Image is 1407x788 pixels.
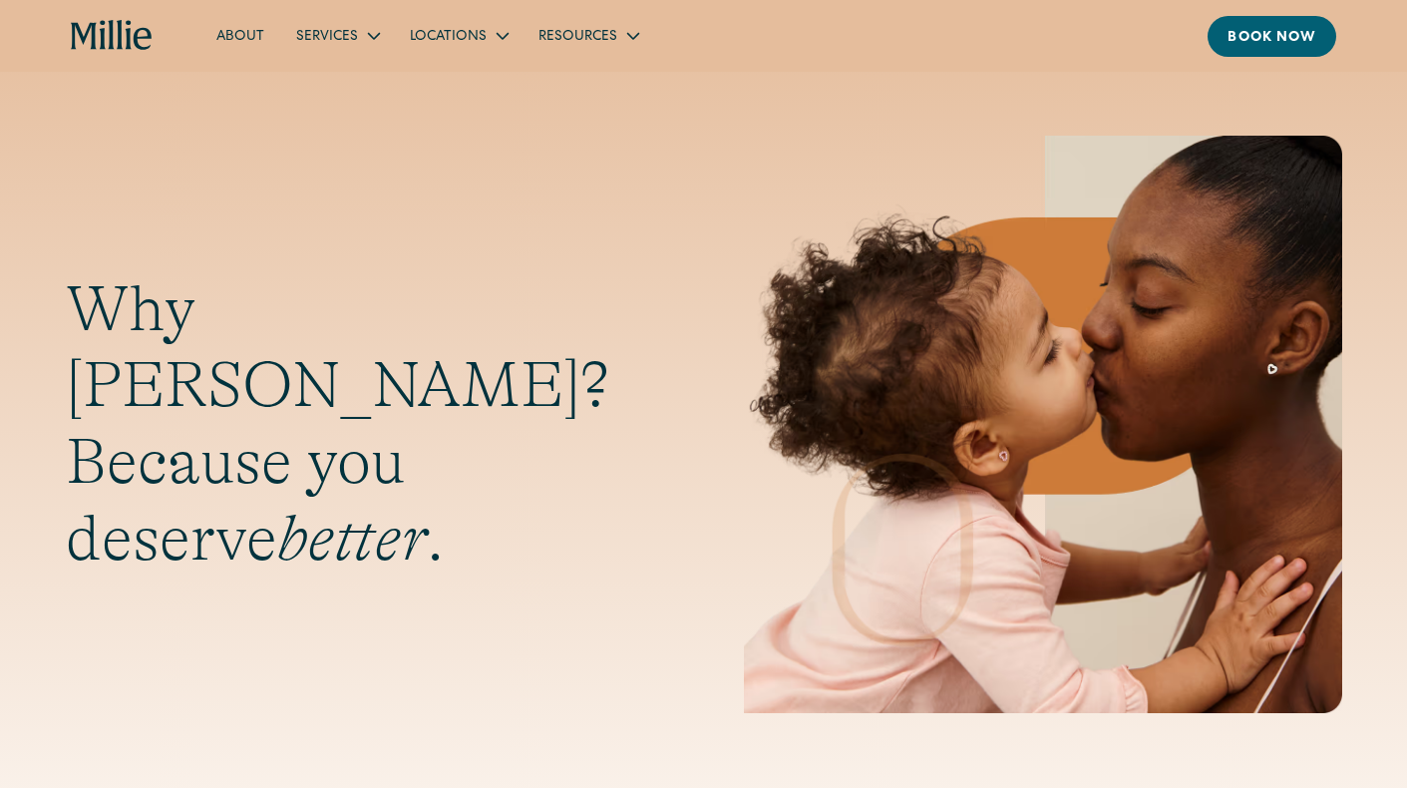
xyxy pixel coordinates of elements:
[71,20,154,52] a: home
[410,27,487,48] div: Locations
[1228,28,1316,49] div: Book now
[744,136,1342,713] img: Mother and baby sharing a kiss, highlighting the emotional bond and nurturing care at the heart o...
[523,19,653,52] div: Resources
[394,19,523,52] div: Locations
[1208,16,1336,57] a: Book now
[277,503,427,575] em: better
[280,19,394,52] div: Services
[66,271,664,578] h1: Why [PERSON_NAME]? Because you deserve .
[200,19,280,52] a: About
[538,27,617,48] div: Resources
[296,27,358,48] div: Services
